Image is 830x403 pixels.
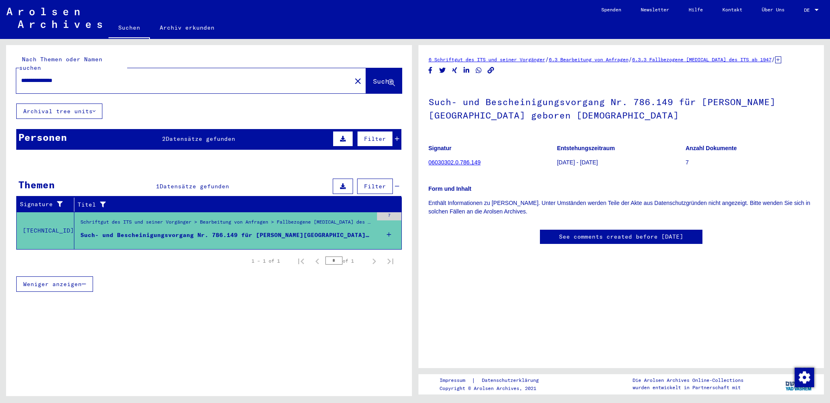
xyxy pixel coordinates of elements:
span: Filter [364,135,386,142]
p: Die Arolsen Archives Online-Collections [633,377,743,384]
a: 6 Schriftgut des ITS und seiner Vorgänger [429,56,545,62]
p: [DATE] - [DATE] [557,158,685,167]
span: / [771,56,775,63]
div: Signature [20,198,76,211]
img: Arolsen_neg.svg [7,8,102,28]
span: Datensätze gefunden [166,135,235,142]
div: 1 – 1 of 1 [251,257,280,265]
a: Suchen [108,18,150,39]
button: Weniger anzeigen [16,276,93,292]
div: | [440,376,548,385]
button: Suche [366,68,402,93]
button: Clear [350,73,366,89]
a: 6.3 Bearbeitung von Anfragen [549,56,628,62]
a: 6.3.3 Fallbezogene [MEDICAL_DATA] des ITS ab 1947 [632,56,771,62]
button: Share on LinkedIn [462,65,471,75]
p: Copyright © Arolsen Archives, 2021 [440,385,548,392]
button: First page [293,253,309,269]
b: Signatur [429,145,452,151]
span: Suche [373,77,393,85]
img: yv_logo.png [784,374,814,394]
span: Filter [364,183,386,190]
button: Filter [357,179,393,194]
span: / [628,56,632,63]
button: Share on Xing [451,65,459,75]
button: Last page [382,253,399,269]
a: See comments created before [DATE] [559,233,683,241]
button: Share on Facebook [426,65,435,75]
button: Share on WhatsApp [475,65,483,75]
div: Such- und Bescheinigungsvorgang Nr. 786.149 für [PERSON_NAME][GEOGRAPHIC_DATA] geboren [DEMOGRAPH... [80,231,373,239]
b: Entstehungszeitraum [557,145,615,151]
span: DE [804,7,813,13]
mat-icon: close [353,76,363,86]
b: Anzahl Dokumente [686,145,737,151]
button: Copy link [487,65,495,75]
p: Enthält Informationen zu [PERSON_NAME]. Unter Umständen werden Teile der Akte aus Datenschutzgrün... [429,199,814,216]
p: wurden entwickelt in Partnerschaft mit [633,384,743,391]
div: of 1 [325,257,366,265]
a: Datenschutzerklärung [475,376,548,385]
a: Archiv erkunden [150,18,224,37]
button: Next page [366,253,382,269]
button: Share on Twitter [438,65,447,75]
div: Schriftgut des ITS und seiner Vorgänger > Bearbeitung von Anfragen > Fallbezogene [MEDICAL_DATA] ... [80,218,373,230]
p: 7 [686,158,814,167]
button: Previous page [309,253,325,269]
div: Titel [78,200,386,209]
mat-label: Nach Themen oder Namen suchen [19,56,102,71]
h1: Such- und Bescheinigungsvorgang Nr. 786.149 für [PERSON_NAME][GEOGRAPHIC_DATA] geboren [DEMOGRAPH... [429,83,814,132]
div: Personen [18,130,67,144]
a: Impressum [440,376,472,385]
img: Zustimmung ändern [795,368,814,387]
b: Form und Inhalt [429,185,472,192]
span: Weniger anzeigen [23,280,82,288]
a: 06030302.0.786.149 [429,159,481,166]
div: Signature [20,200,68,209]
button: Archival tree units [16,103,102,119]
div: Titel [78,198,394,211]
span: 2 [162,135,166,142]
span: / [545,56,549,63]
button: Filter [357,131,393,147]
